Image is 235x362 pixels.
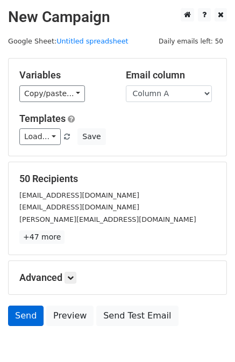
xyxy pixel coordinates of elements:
[155,37,227,45] a: Daily emails left: 50
[46,306,94,326] a: Preview
[155,35,227,47] span: Daily emails left: 50
[19,173,216,185] h5: 50 Recipients
[19,203,139,211] small: [EMAIL_ADDRESS][DOMAIN_NAME]
[8,37,129,45] small: Google Sheet:
[8,306,44,326] a: Send
[126,69,216,81] h5: Email column
[19,69,110,81] h5: Variables
[56,37,128,45] a: Untitled spreadsheet
[19,85,85,102] a: Copy/paste...
[19,215,196,223] small: [PERSON_NAME][EMAIL_ADDRESS][DOMAIN_NAME]
[19,128,61,145] a: Load...
[19,191,139,199] small: [EMAIL_ADDRESS][DOMAIN_NAME]
[19,113,66,124] a: Templates
[19,272,216,284] h5: Advanced
[96,306,178,326] a: Send Test Email
[77,128,105,145] button: Save
[19,230,65,244] a: +47 more
[181,310,235,362] iframe: Chat Widget
[8,8,227,26] h2: New Campaign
